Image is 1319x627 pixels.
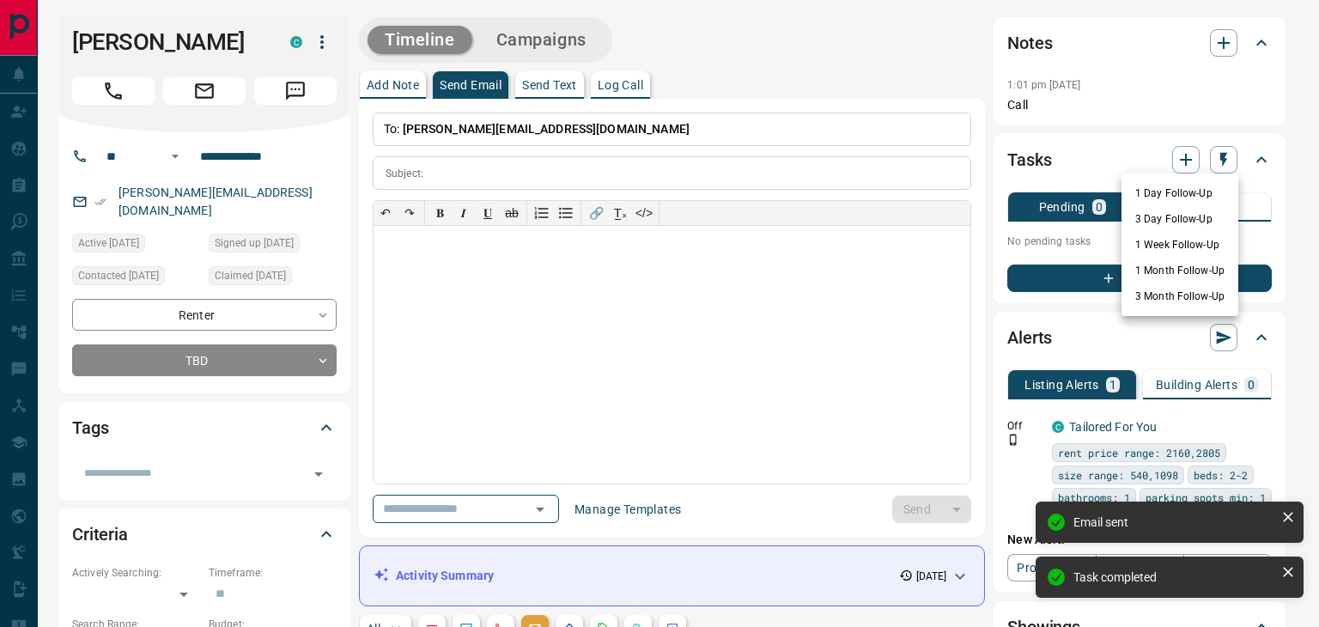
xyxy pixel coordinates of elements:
li: 3 Day Follow-Up [1121,206,1238,232]
li: 1 Day Follow-Up [1121,180,1238,206]
li: 3 Month Follow-Up [1121,283,1238,309]
div: Email sent [1073,515,1274,529]
li: 1 Month Follow-Up [1121,258,1238,283]
div: Task completed [1073,570,1274,584]
li: 1 Week Follow-Up [1121,232,1238,258]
